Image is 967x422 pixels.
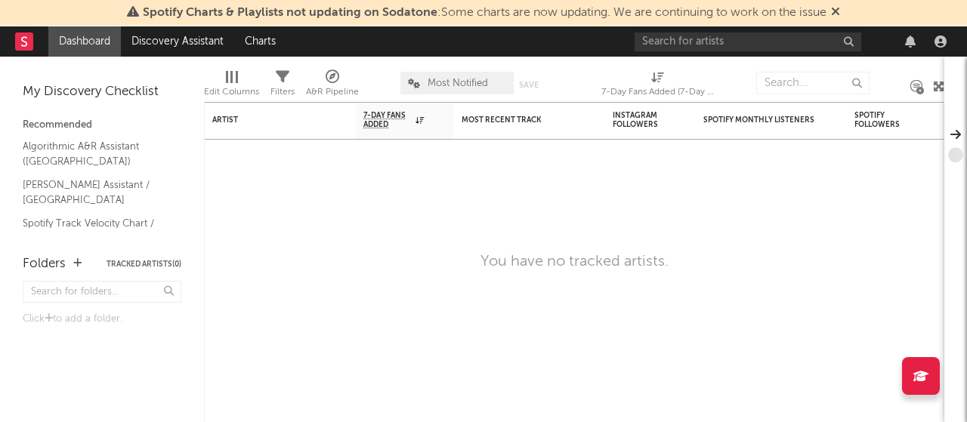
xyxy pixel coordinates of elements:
[363,111,412,129] span: 7-Day Fans Added
[306,64,359,108] div: A&R Pipeline
[121,26,234,57] a: Discovery Assistant
[48,26,121,57] a: Dashboard
[23,281,181,303] input: Search for folders...
[23,138,166,169] a: Algorithmic A&R Assistant ([GEOGRAPHIC_DATA])
[462,116,575,125] div: Most Recent Track
[204,83,259,101] div: Edit Columns
[270,64,295,108] div: Filters
[23,215,166,246] a: Spotify Track Velocity Chart / FR
[703,116,817,125] div: Spotify Monthly Listeners
[306,83,359,101] div: A&R Pipeline
[756,72,870,94] input: Search...
[204,64,259,108] div: Edit Columns
[23,255,66,273] div: Folders
[143,7,437,19] span: Spotify Charts & Playlists not updating on Sodatone
[831,7,840,19] span: Dismiss
[23,116,181,134] div: Recommended
[613,111,666,129] div: Instagram Followers
[23,310,181,328] div: Click to add a folder.
[270,83,295,101] div: Filters
[107,260,181,268] button: Tracked Artists(0)
[23,177,166,208] a: [PERSON_NAME] Assistant / [GEOGRAPHIC_DATA]
[601,83,715,101] div: 7-Day Fans Added (7-Day Fans Added)
[234,26,286,57] a: Charts
[480,253,669,271] div: You have no tracked artists.
[23,83,181,101] div: My Discovery Checklist
[428,79,488,88] span: Most Notified
[143,7,826,19] span: : Some charts are now updating. We are continuing to work on the issue
[519,81,539,89] button: Save
[212,116,326,125] div: Artist
[854,111,907,129] div: Spotify Followers
[635,32,861,51] input: Search for artists
[601,64,715,108] div: 7-Day Fans Added (7-Day Fans Added)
